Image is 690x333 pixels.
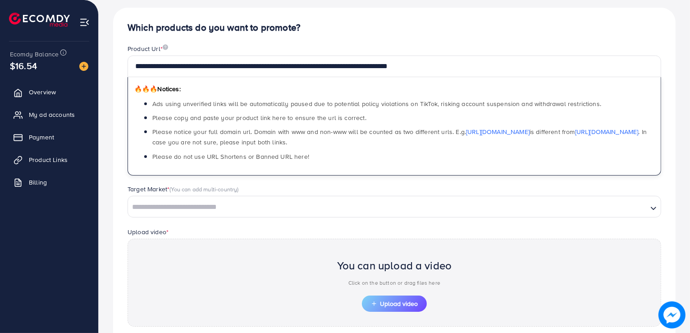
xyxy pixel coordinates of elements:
span: My ad accounts [29,110,75,119]
button: Upload video [362,296,427,312]
span: Ads using unverified links will be automatically paused due to potential policy violations on Tik... [152,99,601,108]
span: Please copy and paste your product link here to ensure the url is correct. [152,113,366,122]
p: Click on the button or drag files here [337,277,452,288]
div: Search for option [128,196,661,217]
span: Upload video [371,301,418,307]
a: Billing [7,173,91,191]
a: Product Links [7,151,91,169]
span: Notices: [134,84,181,93]
span: Product Links [29,155,68,164]
label: Upload video [128,227,169,236]
h2: You can upload a video [337,259,452,272]
img: image [163,44,168,50]
a: Payment [7,128,91,146]
h4: Which products do you want to promote? [128,22,661,33]
span: Ecomdy Balance [10,50,59,59]
span: Payment [29,133,54,142]
a: Overview [7,83,91,101]
span: 🔥🔥🔥 [134,84,157,93]
label: Product Url [128,44,168,53]
a: My ad accounts [7,106,91,124]
img: image [659,302,685,328]
img: image [79,62,88,71]
input: Search for option [129,200,647,214]
img: menu [79,17,90,28]
span: Please notice your full domain url. Domain with www and non-www will be counted as two different ... [152,127,647,147]
span: Please do not use URL Shortens or Banned URL here! [152,152,309,161]
span: $16.54 [10,59,37,72]
span: Overview [29,88,56,97]
a: [URL][DOMAIN_NAME] [575,127,639,136]
span: Billing [29,178,47,187]
a: [URL][DOMAIN_NAME] [466,127,530,136]
span: (You can add multi-country) [169,185,238,193]
img: logo [9,13,70,27]
label: Target Market [128,185,239,194]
